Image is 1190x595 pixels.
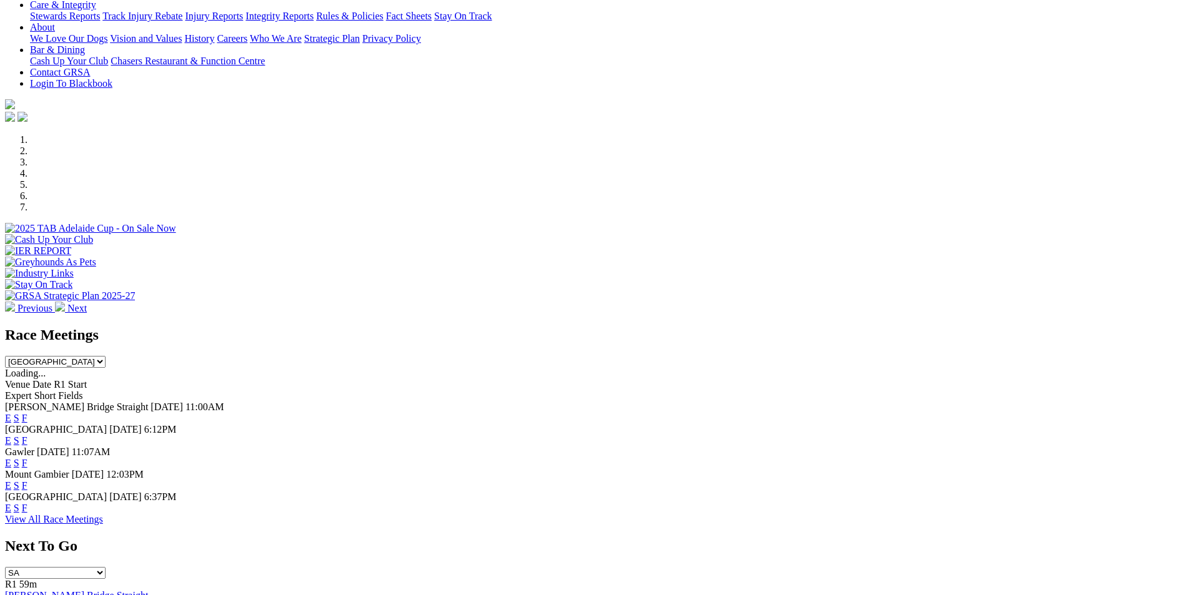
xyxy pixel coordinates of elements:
[5,234,93,245] img: Cash Up Your Club
[102,11,182,21] a: Track Injury Rebate
[5,538,1185,554] h2: Next To Go
[144,424,177,435] span: 6:12PM
[22,503,27,513] a: F
[30,33,107,44] a: We Love Our Dogs
[30,56,108,66] a: Cash Up Your Club
[362,33,421,44] a: Privacy Policy
[5,514,103,524] a: View All Race Meetings
[5,480,11,491] a: E
[5,99,15,109] img: logo-grsa-white.png
[30,56,1185,67] div: Bar & Dining
[5,446,34,457] span: Gawler
[72,469,104,479] span: [DATE]
[22,480,27,491] a: F
[111,56,265,66] a: Chasers Restaurant & Function Centre
[37,446,69,457] span: [DATE]
[5,368,46,378] span: Loading...
[5,327,1185,343] h2: Race Meetings
[5,223,176,234] img: 2025 TAB Adelaide Cup - On Sale Now
[245,11,314,21] a: Integrity Reports
[5,503,11,513] a: E
[186,401,224,412] span: 11:00AM
[217,33,247,44] a: Careers
[5,112,15,122] img: facebook.svg
[55,302,65,312] img: chevron-right-pager-white.svg
[5,245,71,257] img: IER REPORT
[30,78,112,89] a: Login To Blackbook
[5,303,55,313] a: Previous
[32,379,51,390] span: Date
[5,458,11,468] a: E
[434,11,492,21] a: Stay On Track
[250,33,302,44] a: Who We Are
[5,491,107,502] span: [GEOGRAPHIC_DATA]
[22,435,27,446] a: F
[67,303,87,313] span: Next
[5,469,69,479] span: Mount Gambier
[5,424,107,435] span: [GEOGRAPHIC_DATA]
[106,469,144,479] span: 12:03PM
[109,424,142,435] span: [DATE]
[5,268,74,279] img: Industry Links
[14,435,19,446] a: S
[30,11,100,21] a: Stewards Reports
[17,112,27,122] img: twitter.svg
[304,33,360,44] a: Strategic Plan
[30,33,1185,44] div: About
[5,413,11,423] a: E
[17,303,52,313] span: Previous
[14,503,19,513] a: S
[22,458,27,468] a: F
[30,11,1185,22] div: Care & Integrity
[22,413,27,423] a: F
[5,279,72,290] img: Stay On Track
[5,390,32,401] span: Expert
[386,11,432,21] a: Fact Sheets
[19,579,37,589] span: 59m
[55,303,87,313] a: Next
[5,257,96,268] img: Greyhounds As Pets
[14,480,19,491] a: S
[5,579,17,589] span: R1
[58,390,82,401] span: Fields
[5,401,148,412] span: [PERSON_NAME] Bridge Straight
[185,11,243,21] a: Injury Reports
[5,379,30,390] span: Venue
[109,491,142,502] span: [DATE]
[184,33,214,44] a: History
[5,302,15,312] img: chevron-left-pager-white.svg
[144,491,177,502] span: 6:37PM
[110,33,182,44] a: Vision and Values
[151,401,183,412] span: [DATE]
[14,458,19,468] a: S
[316,11,384,21] a: Rules & Policies
[5,435,11,446] a: E
[14,413,19,423] a: S
[30,22,55,32] a: About
[72,446,111,457] span: 11:07AM
[54,379,87,390] span: R1 Start
[30,67,90,77] a: Contact GRSA
[30,44,85,55] a: Bar & Dining
[5,290,135,302] img: GRSA Strategic Plan 2025-27
[34,390,56,401] span: Short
